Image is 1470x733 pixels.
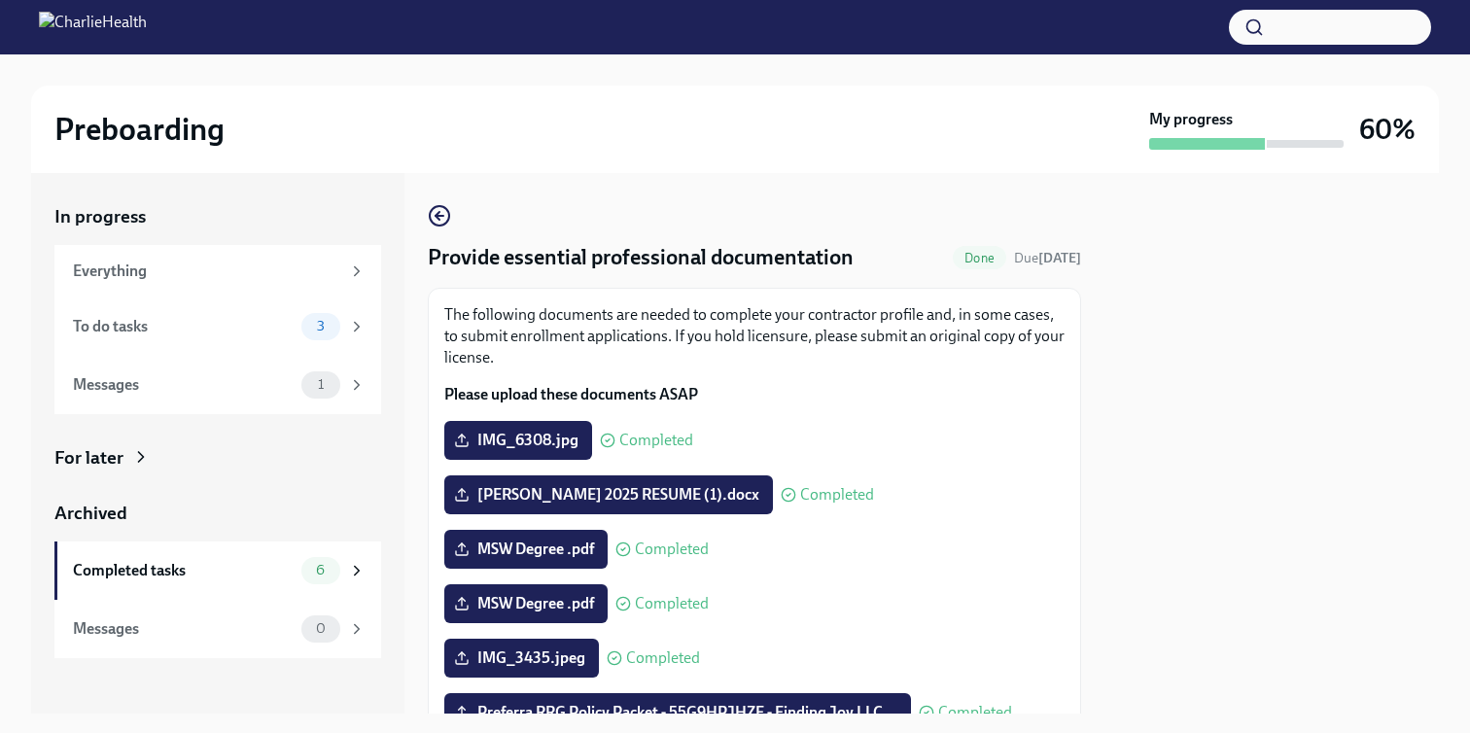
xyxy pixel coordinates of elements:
div: Completed tasks [73,560,294,581]
label: [PERSON_NAME] 2025 RESUME (1).docx [444,475,773,514]
span: Completed [938,705,1012,720]
div: Messages [73,374,294,396]
a: Completed tasks6 [54,541,381,600]
a: In progress [54,204,381,229]
strong: [DATE] [1038,250,1081,266]
span: 1 [306,377,335,392]
a: Messages0 [54,600,381,658]
a: Messages1 [54,356,381,414]
div: For later [54,445,123,471]
span: Completed [800,487,874,503]
span: Completed [626,650,700,666]
div: Everything [73,261,340,282]
span: Completed [635,596,709,611]
h3: 60% [1359,112,1416,147]
span: 0 [304,621,337,636]
a: To do tasks3 [54,297,381,356]
strong: Please upload these documents ASAP [444,385,698,403]
span: Preferra RRG Policy Packet - 55G9HPJHZE - Finding Joy LLC... [458,703,897,722]
img: CharlieHealth [39,12,147,43]
span: Completed [635,541,709,557]
span: Due [1014,250,1081,266]
span: 6 [304,563,336,577]
a: Everything [54,245,381,297]
span: Done [953,251,1006,265]
span: September 21st, 2025 09:00 [1014,249,1081,267]
span: [PERSON_NAME] 2025 RESUME (1).docx [458,485,759,505]
label: IMG_6308.jpg [444,421,592,460]
h4: Provide essential professional documentation [428,243,854,272]
div: Messages [73,618,294,640]
strong: My progress [1149,109,1233,130]
a: For later [54,445,381,471]
h2: Preboarding [54,110,225,149]
span: MSW Degree .pdf [458,594,594,613]
label: MSW Degree .pdf [444,584,608,623]
label: MSW Degree .pdf [444,530,608,569]
span: IMG_3435.jpeg [458,648,585,668]
span: IMG_6308.jpg [458,431,578,450]
a: Archived [54,501,381,526]
span: MSW Degree .pdf [458,540,594,559]
p: The following documents are needed to complete your contractor profile and, in some cases, to sub... [444,304,1065,368]
span: Completed [619,433,693,448]
label: IMG_3435.jpeg [444,639,599,678]
div: To do tasks [73,316,294,337]
span: 3 [305,319,336,333]
label: Preferra RRG Policy Packet - 55G9HPJHZE - Finding Joy LLC... [444,693,911,732]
